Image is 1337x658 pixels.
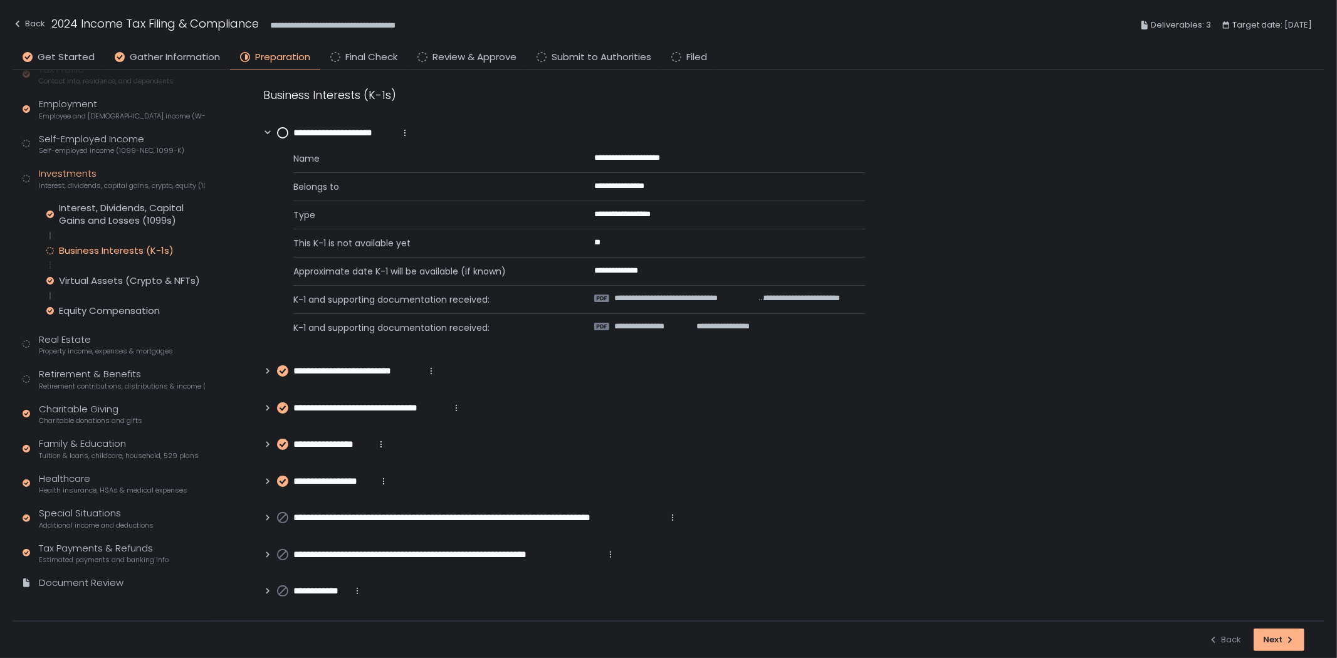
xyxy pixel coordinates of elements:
[1209,629,1241,651] button: Back
[39,76,174,86] span: Contact info, residence, and dependents
[686,50,707,65] span: Filed
[39,97,205,121] div: Employment
[552,50,651,65] span: Submit to Authorities
[433,50,516,65] span: Review & Approve
[39,146,184,155] span: Self-employed income (1099-NEC, 1099-K)
[39,63,174,86] div: Tax Profile
[39,541,169,565] div: Tax Payments & Refunds
[39,181,205,191] span: Interest, dividends, capital gains, crypto, equity (1099s, K-1s)
[39,555,169,565] span: Estimated payments and banking info
[38,50,95,65] span: Get Started
[39,382,205,391] span: Retirement contributions, distributions & income (1099-R, 5498)
[59,274,200,287] div: Virtual Assets (Crypto & NFTs)
[293,293,564,306] span: K-1 and supporting documentation received:
[293,152,564,165] span: Name
[39,333,173,357] div: Real Estate
[293,180,564,193] span: Belongs to
[39,506,154,530] div: Special Situations
[1263,634,1295,645] div: Next
[39,416,142,426] span: Charitable donations and gifts
[255,50,310,65] span: Preparation
[39,367,205,391] div: Retirement & Benefits
[59,305,160,317] div: Equity Compensation
[293,209,564,221] span: Type
[59,244,174,257] div: Business Interests (K-1s)
[293,321,564,334] span: K-1 and supporting documentation received:
[39,167,205,191] div: Investments
[51,15,259,32] h1: 2024 Income Tax Filing & Compliance
[39,472,187,496] div: Healthcare
[1209,634,1241,645] div: Back
[1151,18,1211,33] span: Deliverables: 3
[59,202,205,227] div: Interest, Dividends, Capital Gains and Losses (1099s)
[1232,18,1312,33] span: Target date: [DATE]
[39,347,173,356] span: Property income, expenses & mortgages
[39,576,123,590] div: Document Review
[1254,629,1304,651] button: Next
[263,86,865,103] div: Business Interests (K-1s)
[13,15,45,36] button: Back
[39,112,205,121] span: Employee and [DEMOGRAPHIC_DATA] income (W-2s)
[39,132,184,156] div: Self-Employed Income
[13,16,45,31] div: Back
[345,50,397,65] span: Final Check
[39,486,187,495] span: Health insurance, HSAs & medical expenses
[39,402,142,426] div: Charitable Giving
[130,50,220,65] span: Gather Information
[293,237,564,249] span: This K-1 is not available yet
[39,451,199,461] span: Tuition & loans, childcare, household, 529 plans
[293,265,564,278] span: Approximate date K-1 will be available (if known)
[39,437,199,461] div: Family & Education
[39,521,154,530] span: Additional income and deductions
